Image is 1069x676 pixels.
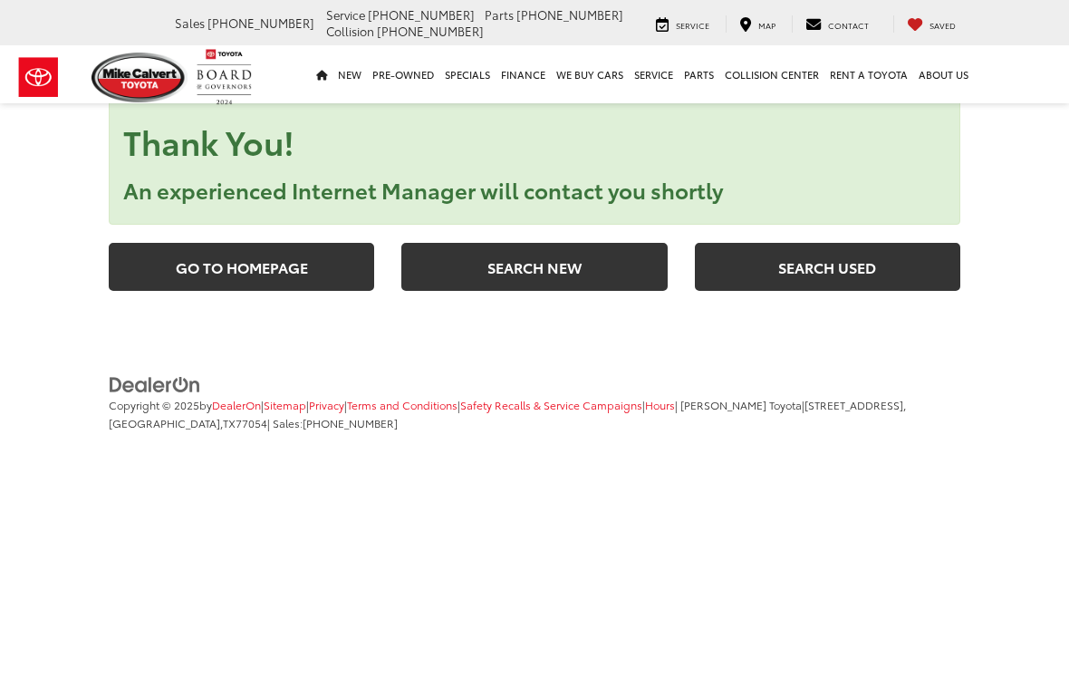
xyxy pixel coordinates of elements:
a: Rent a Toyota [824,45,913,103]
span: by [199,397,261,412]
span: | [109,397,906,430]
a: Collision Center [719,45,824,103]
a: Service [629,45,679,103]
span: | [306,397,344,412]
span: Service [676,19,709,31]
span: | Sales: [267,415,398,430]
span: Service [326,6,365,23]
span: | [642,397,675,412]
strong: Thank You! [123,118,294,164]
span: [PHONE_NUMBER] [303,415,398,430]
a: New [332,45,367,103]
span: | [457,397,642,412]
span: 77054 [236,415,267,430]
a: Terms and Conditions [347,397,457,412]
a: Sitemap [264,397,306,412]
span: | [PERSON_NAME] Toyota [675,397,802,412]
a: Map [726,15,789,33]
a: Search New [401,243,667,291]
span: [PHONE_NUMBER] [207,14,314,31]
a: Service [642,15,723,33]
a: About Us [913,45,974,103]
span: Map [758,19,775,31]
a: Parts [679,45,719,103]
img: DealerOn [109,375,201,395]
span: Saved [929,19,956,31]
span: [GEOGRAPHIC_DATA], [109,415,223,430]
a: DealerOn [109,373,201,391]
a: Hours [645,397,675,412]
span: | [261,397,306,412]
span: [PHONE_NUMBER] [368,6,475,23]
span: | [344,397,457,412]
a: Go to Homepage [109,243,374,291]
a: Finance [496,45,551,103]
a: My Saved Vehicles [893,15,969,33]
img: Toyota [5,48,72,107]
span: Parts [485,6,514,23]
a: Contact [792,15,882,33]
a: DealerOn Home Page [212,397,261,412]
a: Specials [439,45,496,103]
span: TX [223,415,236,430]
a: Safety Recalls & Service Campaigns, Opens in a new tab [460,397,642,412]
span: Contact [828,19,869,31]
img: Mike Calvert Toyota [91,53,188,102]
span: [STREET_ADDRESS], [804,397,906,412]
span: [PHONE_NUMBER] [377,23,484,39]
a: Privacy [309,397,344,412]
span: Sales [175,14,205,31]
span: Collision [326,23,374,39]
a: Search Used [695,243,960,291]
span: [PHONE_NUMBER] [516,6,623,23]
section: Links that go to a new page. [109,243,960,297]
a: WE BUY CARS [551,45,629,103]
a: Pre-Owned [367,45,439,103]
a: Home [311,45,332,103]
h3: An experienced Internet Manager will contact you shortly [123,178,946,201]
span: Copyright © 2025 [109,397,199,412]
